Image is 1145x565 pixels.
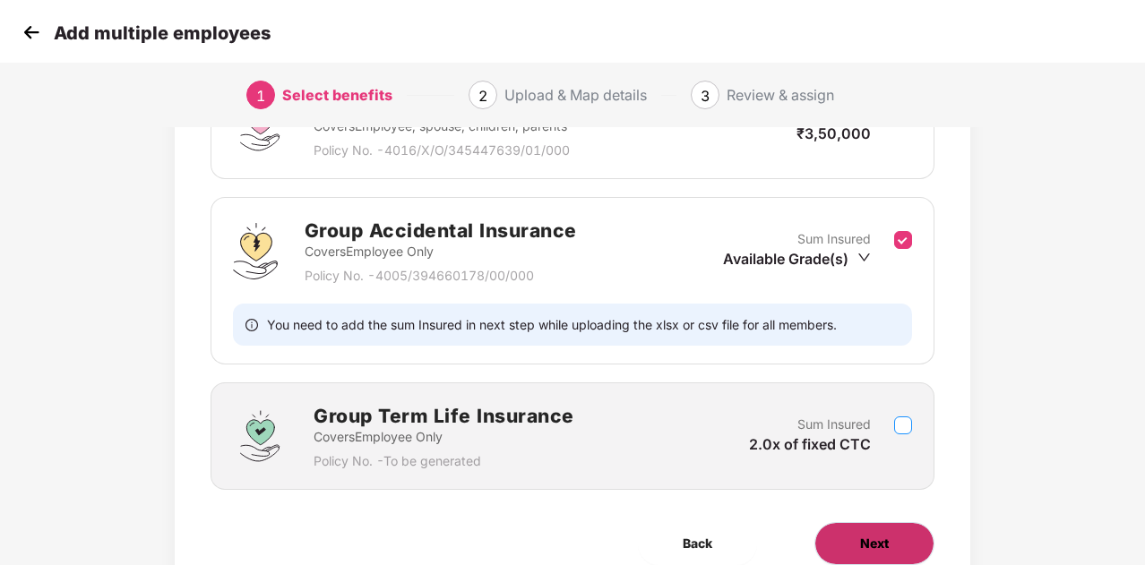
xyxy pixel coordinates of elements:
h2: Group Accidental Insurance [305,216,577,245]
img: svg+xml;base64,PHN2ZyB4bWxucz0iaHR0cDovL3d3dy53My5vcmcvMjAwMC9zdmciIHdpZHRoPSIzMCIgaGVpZ2h0PSIzMC... [18,19,45,46]
span: ₹3,50,000 [796,124,871,142]
button: Back [638,522,757,565]
p: Policy No. - 4005/394660178/00/000 [305,266,577,286]
button: Next [814,522,934,565]
span: Back [683,534,712,553]
span: 1 [256,87,265,105]
p: Add multiple employees [54,22,271,44]
div: Upload & Map details [504,81,647,109]
h2: Group Term Life Insurance [314,401,574,431]
span: 2 [478,87,487,105]
span: Next [860,534,889,553]
p: Covers Employee Only [314,427,574,447]
div: Review & assign [727,81,834,109]
p: Policy No. - To be generated [314,451,574,471]
p: Covers Employee Only [305,242,577,261]
img: svg+xml;base64,PHN2ZyBpZD0iR3JvdXBfVGVybV9MaWZlX0luc3VyYW5jZSIgZGF0YS1uYW1lPSJHcm91cCBUZXJtIExpZm... [233,409,287,463]
span: You need to add the sum Insured in next step while uploading the xlsx or csv file for all members. [267,316,837,333]
p: Policy No. - 4016/X/O/345447639/01/000 [314,141,570,160]
div: Select benefits [282,81,392,109]
span: 2.0x of fixed CTC [749,435,871,453]
p: Sum Insured [797,415,871,434]
span: info-circle [245,316,258,333]
span: down [857,251,871,264]
div: Available Grade(s) [723,249,871,269]
p: Sum Insured [797,229,871,249]
img: svg+xml;base64,PHN2ZyB4bWxucz0iaHR0cDovL3d3dy53My5vcmcvMjAwMC9zdmciIHdpZHRoPSI0OS4zMjEiIGhlaWdodD... [233,223,277,279]
span: 3 [701,87,710,105]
